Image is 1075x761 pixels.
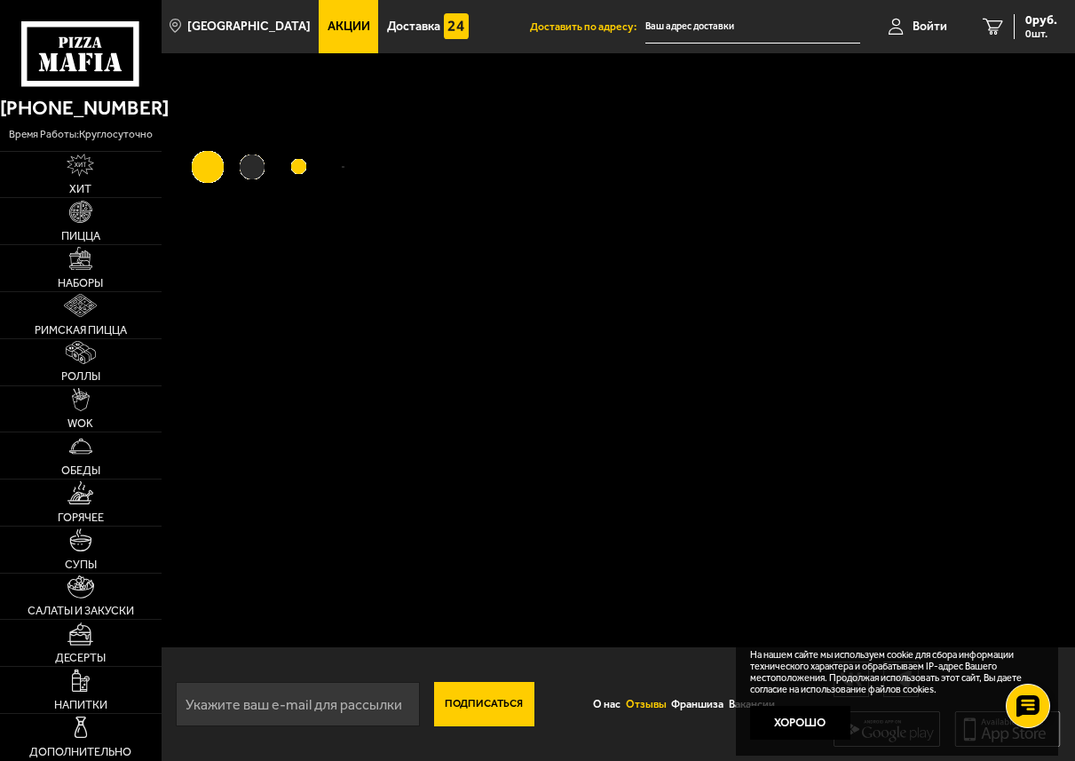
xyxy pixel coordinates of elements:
span: Войти [913,20,947,33]
a: О нас [590,687,623,721]
span: Супы [65,559,97,571]
span: 0 руб. [1025,14,1057,27]
input: Укажите ваш e-mail для рассылки [176,682,420,726]
span: Хит [69,184,91,195]
span: 0 шт. [1025,28,1057,39]
span: WOK [67,418,93,430]
button: Хорошо [750,706,851,740]
span: Наборы [58,278,103,289]
span: Акции [328,20,370,33]
span: Дополнительно [29,747,131,758]
input: Ваш адрес доставки [645,11,860,44]
span: Доставка [387,20,440,33]
span: Римская пицца [35,325,127,337]
p: На нашем сайте мы используем cookie для сбора информации технического характера и обрабатываем IP... [750,649,1034,695]
span: Салаты и закуски [28,606,134,617]
span: Обеды [61,465,100,477]
span: Пицца [61,231,100,242]
a: Франшиза [669,687,727,721]
span: Напитки [54,700,107,711]
span: [GEOGRAPHIC_DATA] [187,20,311,33]
a: Вакансии [726,687,778,721]
span: Горячее [58,512,104,524]
span: Роллы [61,371,100,383]
button: Подписаться [434,682,535,726]
img: Loading [162,53,389,281]
img: 15daf4d41897b9f0e9f617042186c801.svg [444,13,469,38]
a: Отзывы [623,687,669,721]
span: Доставить по адресу: [530,21,645,32]
span: Десерты [55,653,106,664]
